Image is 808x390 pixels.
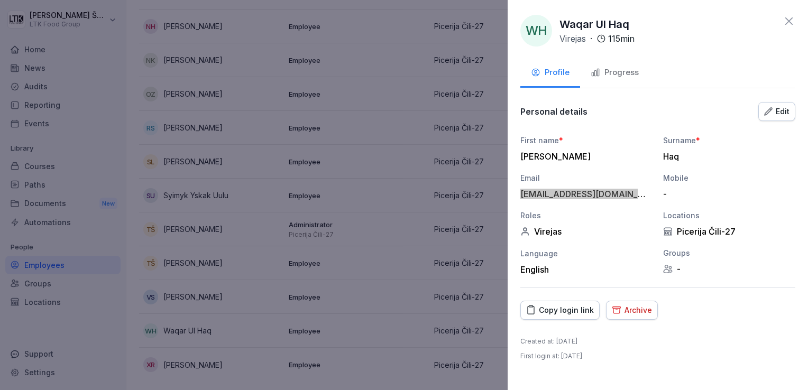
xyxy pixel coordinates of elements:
[520,248,653,259] div: Language
[608,32,635,45] p: 115 min
[663,247,795,258] div: Groups
[591,67,639,79] div: Progress
[520,351,582,361] p: First login at : [DATE]
[520,151,647,162] div: [PERSON_NAME]
[531,67,570,79] div: Profile
[612,304,652,316] div: Archive
[663,226,795,237] div: Picerija Čili-27
[663,210,795,221] div: Locations
[663,172,795,183] div: Mobile
[526,304,594,316] div: Copy login link
[758,102,795,121] button: Edit
[520,210,653,221] div: Roles
[663,151,790,162] div: Haq
[520,264,653,275] div: English
[663,264,795,274] div: -
[663,135,795,146] div: Surname
[606,301,658,320] button: Archive
[559,32,635,45] div: ·
[520,226,653,237] div: Virejas
[520,301,600,320] button: Copy login link
[520,15,552,47] div: WH
[559,32,586,45] p: Virejas
[520,59,580,88] button: Profile
[520,106,587,117] p: Personal details
[580,59,649,88] button: Progress
[520,189,647,199] div: [EMAIL_ADDRESS][DOMAIN_NAME]
[663,189,790,199] div: -
[764,106,789,117] div: Edit
[520,337,577,346] p: Created at : [DATE]
[520,135,653,146] div: First name
[520,172,653,183] div: Email
[559,16,629,32] p: Waqar Ul Haq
